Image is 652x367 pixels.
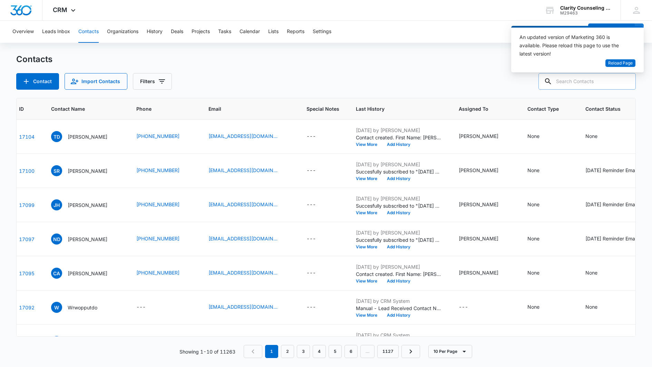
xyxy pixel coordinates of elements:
span: TD [51,131,62,142]
span: Email [208,105,280,112]
a: [EMAIL_ADDRESS][DOMAIN_NAME] [208,269,278,276]
a: Page 1127 [377,345,399,358]
p: Manual - Lead Received Contact Name: Wrwopputdo Email: [EMAIL_ADDRESS][DOMAIN_NAME] Lead Source: ... [356,305,442,312]
div: Special Notes - - Select to Edit Field [306,303,328,311]
button: Overview [12,21,34,43]
p: [DATE] by [PERSON_NAME] [356,161,442,168]
a: Navigate to contact details page for Sherry Rosser [19,168,35,174]
button: View More [356,245,382,249]
button: Add History [382,245,415,249]
a: Page 4 [313,345,326,358]
div: None [585,303,597,310]
button: View More [356,142,382,147]
div: Email - samphire0919@yahoo.com - Select to Edit Field [208,167,290,175]
p: Contact created. First Name: [PERSON_NAME] Last Name: [PERSON_NAME] Phone: [PHONE_NUMBER] Email: ... [356,134,442,141]
div: Phone - (910) 465-4831 - Select to Edit Field [136,167,192,175]
div: Phone - (910) 352-1653 - Select to Edit Field [136,201,192,209]
p: [PERSON_NAME] [68,133,107,140]
a: Page 5 [329,345,342,358]
button: Reports [287,21,304,43]
span: Contact Name [51,105,110,112]
div: [DATE] Reminder Email List [585,235,646,242]
button: Tasks [218,21,231,43]
h1: Contacts [16,54,52,65]
a: [PHONE_NUMBER] [136,201,179,208]
span: Special Notes [306,105,339,112]
button: View More [356,177,382,181]
button: Add History [382,142,415,147]
div: Assigned To - Morgan DiGirolamo - Select to Edit Field [459,269,511,277]
div: Contact Name - Connor Ails - Select to Edit Field [51,268,120,279]
p: [PERSON_NAME] [68,167,107,175]
p: [DATE] by CRM System [356,297,442,305]
button: Add History [382,211,415,215]
div: None [527,132,539,140]
button: View More [356,313,382,317]
a: [EMAIL_ADDRESS][DOMAIN_NAME] [208,235,278,242]
div: Contact Type - None - Select to Edit Field [527,235,552,243]
div: --- [459,303,468,311]
div: Contact Status - None - Select to Edit Field [585,132,610,141]
p: [PERSON_NAME] [68,201,107,209]
div: Phone - (301) 606-7437 - Select to Edit Field [136,269,192,277]
div: Contact Type - None - Select to Edit Field [527,132,552,141]
div: [PERSON_NAME] [459,132,498,140]
div: --- [306,235,316,243]
p: [DATE] by [PERSON_NAME] [356,127,442,134]
span: SR [51,165,62,176]
div: None [527,269,539,276]
div: Assigned To - Morgan DiGirolamo - Select to Edit Field [459,201,511,209]
div: Contact Name - Jay Hutzler - Select to Edit Field [51,199,120,210]
p: Succesfully subscribed to "[DATE] Reminder". [356,202,442,209]
p: Contact created. First Name: [PERSON_NAME] Last Name: Ails Phone: [PHONE_NUMBER] Email: [EMAIL_AD... [356,270,442,278]
a: Page 3 [297,345,310,358]
a: Navigate to contact details page for Connor Ails [19,270,35,276]
p: Showing 1-10 of 11263 [179,348,235,355]
span: Last History [356,105,432,112]
div: Contact Status - None - Select to Edit Field [585,303,610,311]
div: Contact Type - None - Select to Edit Field [527,201,552,209]
p: [PERSON_NAME] [68,270,107,277]
button: Filters [133,73,172,90]
button: Leads Inbox [42,21,70,43]
a: [PHONE_NUMBER] [136,235,179,242]
div: [DATE] Reminder Email List [585,167,646,174]
div: Assigned To - Morgan DiGirolamo - Select to Edit Field [459,235,511,243]
div: Email - ogdotqef@testform.xyz - Select to Edit Field [208,303,290,311]
button: Contacts [78,21,99,43]
button: Add Contact [588,23,635,40]
button: Calendar [240,21,260,43]
div: Contact Type - None - Select to Edit Field [527,303,552,311]
div: None [585,269,597,276]
a: Navigate to contact details page for Tiana DeGrande [19,134,35,140]
div: --- [306,303,316,311]
p: Wrwopputdo [68,304,97,311]
div: Assigned To - - Select to Edit Field [459,303,480,311]
a: Navigate to contact details page for Wrwopputdo [19,305,35,310]
div: None [527,167,539,174]
div: [PERSON_NAME] [459,269,498,276]
em: 1 [265,345,278,358]
p: [PERSON_NAME] [68,236,107,243]
span: ND [51,234,62,245]
a: [PHONE_NUMBER] [136,269,179,276]
div: None [527,303,539,310]
p: [DATE] by [PERSON_NAME] [356,229,442,236]
span: ID [19,105,25,112]
div: [DATE] Reminder Email List [585,201,646,208]
button: Add History [382,177,415,181]
span: Assigned To [459,105,501,112]
button: Reload Page [605,59,635,67]
span: Contact Type [527,105,559,112]
div: Special Notes - - Select to Edit Field [306,235,328,243]
button: Lists [268,21,279,43]
span: CRM [53,6,67,13]
div: Contact Type - None - Select to Edit Field [527,269,552,277]
span: Reload Page [608,60,633,67]
span: CA [51,268,62,279]
div: Phone - (925) 719-9633 - Select to Edit Field [136,235,192,243]
a: Page 2 [281,345,294,358]
span: W [51,302,62,313]
a: Next Page [401,345,420,358]
div: Contact Type - None - Select to Edit Field [527,167,552,175]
